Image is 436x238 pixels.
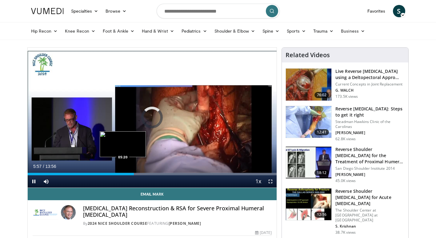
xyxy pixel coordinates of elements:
[335,208,405,223] p: The Shoulder Center at [GEOGRAPHIC_DATA] at [GEOGRAPHIC_DATA]
[335,88,405,93] p: G. WALCH
[211,25,259,37] a: Shoulder & Elbow
[28,188,277,200] a: Email Mark
[335,106,405,118] h3: Reverse [MEDICAL_DATA]: Steps to get it right
[61,25,99,37] a: Knee Recon
[335,166,405,171] p: San Diego Shoulder Institute 2014
[40,175,52,188] button: Mute
[335,146,405,165] h3: Reverse Shoulder [MEDICAL_DATA] for the Treatment of Proximal Humeral …
[335,172,405,177] p: [PERSON_NAME]
[335,137,356,141] p: 62.8K views
[27,25,62,37] a: Hip Recon
[33,164,42,169] span: 5:57
[99,25,138,37] a: Foot & Ankle
[286,69,331,101] img: 684033_3.png.150x105_q85_crop-smart_upscale.jpg
[102,5,130,17] a: Browse
[286,51,330,59] h4: Related Videos
[88,221,147,226] a: 2024 Nice Shoulder Course
[314,129,329,135] span: 12:41
[28,173,277,175] div: Progress Bar
[169,221,201,226] a: [PERSON_NAME]
[286,188,405,235] a: 12:16 Reverse Shoulder [MEDICAL_DATA] for Acute [MEDICAL_DATA] The Shoulder Center at [GEOGRAPHIC...
[31,8,64,14] img: VuMedi Logo
[286,106,405,141] a: 12:41 Reverse [MEDICAL_DATA]: Steps to get it right Steadman Hawkins Clinic of the Carolinas [PER...
[259,25,283,37] a: Spine
[83,221,272,226] div: By FEATURING
[138,25,178,37] a: Hand & Wrist
[335,230,356,235] p: 38.7K views
[286,106,331,138] img: 326034_0000_1.png.150x105_q85_crop-smart_upscale.jpg
[335,130,405,135] p: [PERSON_NAME]
[43,164,44,169] span: /
[335,82,405,87] p: Current Concepts in Joint Replacement
[335,119,405,129] p: Steadman Hawkins Clinic of the Carolinas
[45,164,56,169] span: 13:56
[335,188,405,207] h3: Reverse Shoulder [MEDICAL_DATA] for Acute [MEDICAL_DATA]
[286,146,405,183] a: 18:12 Reverse Shoulder [MEDICAL_DATA] for the Treatment of Proximal Humeral … San Diego Shoulder ...
[286,147,331,179] img: Q2xRg7exoPLTwO8X4xMDoxOjA4MTsiGN.150x105_q85_crop-smart_upscale.jpg
[255,230,272,236] div: [DATE]
[364,5,389,17] a: Favorites
[28,48,277,188] video-js: Video Player
[286,188,331,220] img: butch_reverse_arthroplasty_3.png.150x105_q85_crop-smart_upscale.jpg
[252,175,264,188] button: Playback Rate
[157,4,280,18] input: Search topics, interventions
[314,170,329,176] span: 18:12
[100,131,146,157] img: image.jpeg
[83,205,272,218] h4: [MEDICAL_DATA] Reconstruction & RSA for Severe Proximal Humeral [MEDICAL_DATA]
[393,5,405,17] a: S
[286,68,405,101] a: 76:02 Live Reverse [MEDICAL_DATA] using a Deltopectoral Appro… Current Concepts in Joint Replacem...
[264,175,277,188] button: Fullscreen
[335,94,358,99] p: 173.5K views
[335,68,405,81] h3: Live Reverse [MEDICAL_DATA] using a Deltopectoral Appro…
[178,25,211,37] a: Pediatrics
[28,175,40,188] button: Pause
[310,25,338,37] a: Trauma
[61,205,76,220] img: Avatar
[335,224,405,229] p: S. Krishnan
[314,92,329,98] span: 76:02
[335,178,356,183] p: 45.0K views
[67,5,102,17] a: Specialties
[337,25,369,37] a: Business
[283,25,310,37] a: Sports
[314,212,329,218] span: 12:16
[33,205,58,220] img: 2024 Nice Shoulder Course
